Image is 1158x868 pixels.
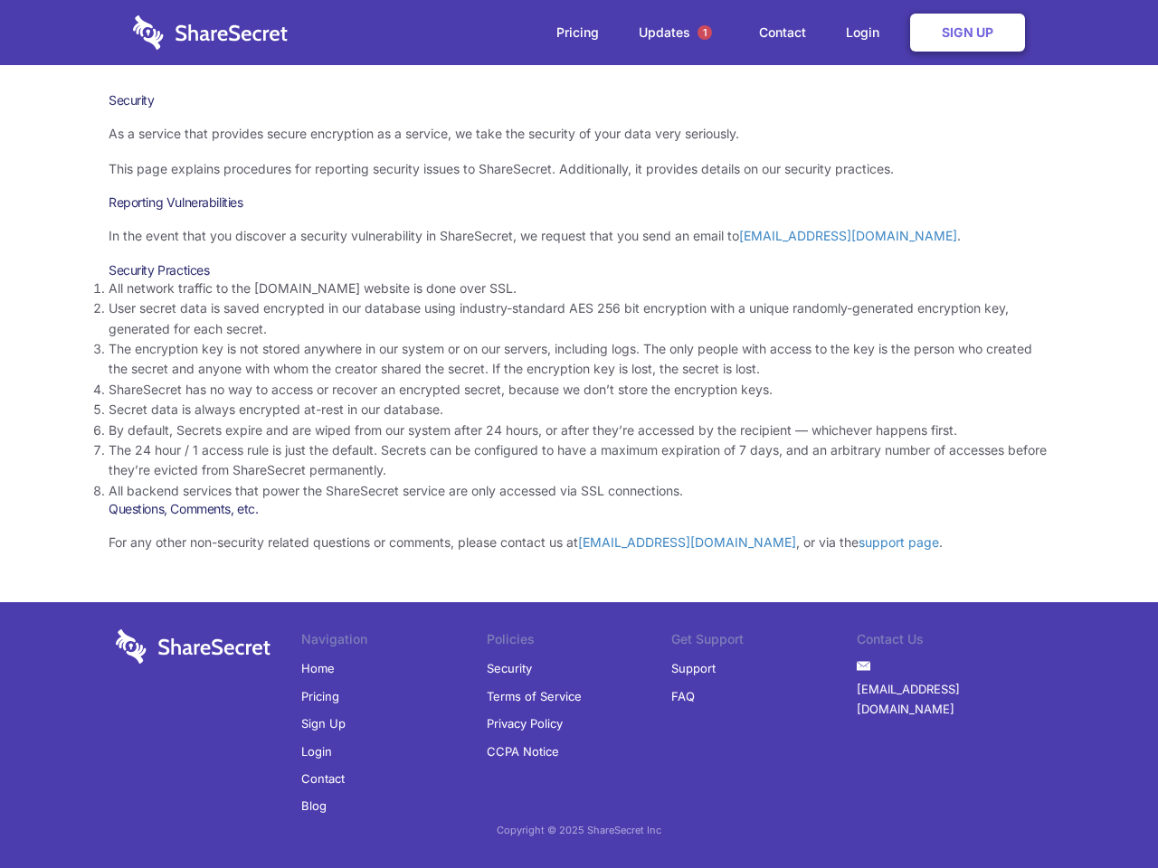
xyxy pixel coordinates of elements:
[116,629,271,664] img: logo-wordmark-white-trans-d4663122ce5f474addd5e946df7df03e33cb6a1c49d2221995e7729f52c070b2.svg
[109,339,1049,380] li: The encryption key is not stored anywhere in our system or on our servers, including logs. The on...
[910,14,1025,52] a: Sign Up
[109,159,1049,179] p: This page explains procedures for reporting security issues to ShareSecret. Additionally, it prov...
[109,380,1049,400] li: ShareSecret has no way to access or recover an encrypted secret, because we don’t store the encry...
[538,5,617,61] a: Pricing
[487,738,559,765] a: CCPA Notice
[109,400,1049,420] li: Secret data is always encrypted at-rest in our database.
[671,629,857,655] li: Get Support
[671,683,695,710] a: FAQ
[698,25,712,40] span: 1
[109,481,1049,501] li: All backend services that power the ShareSecret service are only accessed via SSL connections.
[109,278,1049,298] li: All network traffic to the [DOMAIN_NAME] website is done over SSL.
[487,710,563,737] a: Privacy Policy
[109,501,1049,517] h3: Questions, Comments, etc.
[109,194,1049,211] h3: Reporting Vulnerabilities
[301,629,487,655] li: Navigation
[301,655,335,682] a: Home
[109,440,1049,481] li: The 24 hour / 1 access rule is just the default. Secrets can be configured to have a maximum expi...
[109,226,1049,246] p: In the event that you discover a security vulnerability in ShareSecret, we request that you send ...
[487,629,672,655] li: Policies
[109,92,1049,108] h1: Security
[109,262,1049,278] h3: Security Practices
[301,738,332,765] a: Login
[578,534,796,550] a: [EMAIL_ADDRESS][DOMAIN_NAME]
[301,683,339,710] a: Pricing
[301,710,346,737] a: Sign Up
[109,420,1049,440] li: By default, Secrets expire and are wiped from our system after 24 hours, or after they’re accesse...
[739,228,957,243] a: [EMAIL_ADDRESS][DOMAIN_NAME]
[671,655,716,682] a: Support
[301,792,327,819] a: Blog
[301,765,345,792] a: Contact
[109,533,1049,552] p: For any other non-security related questions or comments, please contact us at , or via the .
[109,124,1049,144] p: As a service that provides secure encryption as a service, we take the security of your data very...
[133,15,288,50] img: logo-wordmark-white-trans-d4663122ce5f474addd5e946df7df03e33cb6a1c49d2221995e7729f52c070b2.svg
[487,655,532,682] a: Security
[109,298,1049,339] li: User secret data is saved encrypted in our database using industry-standard AES 256 bit encryptio...
[859,534,939,550] a: support page
[828,5,906,61] a: Login
[741,5,824,61] a: Contact
[857,675,1042,723] a: [EMAIL_ADDRESS][DOMAIN_NAME]
[857,629,1042,655] li: Contact Us
[487,683,582,710] a: Terms of Service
